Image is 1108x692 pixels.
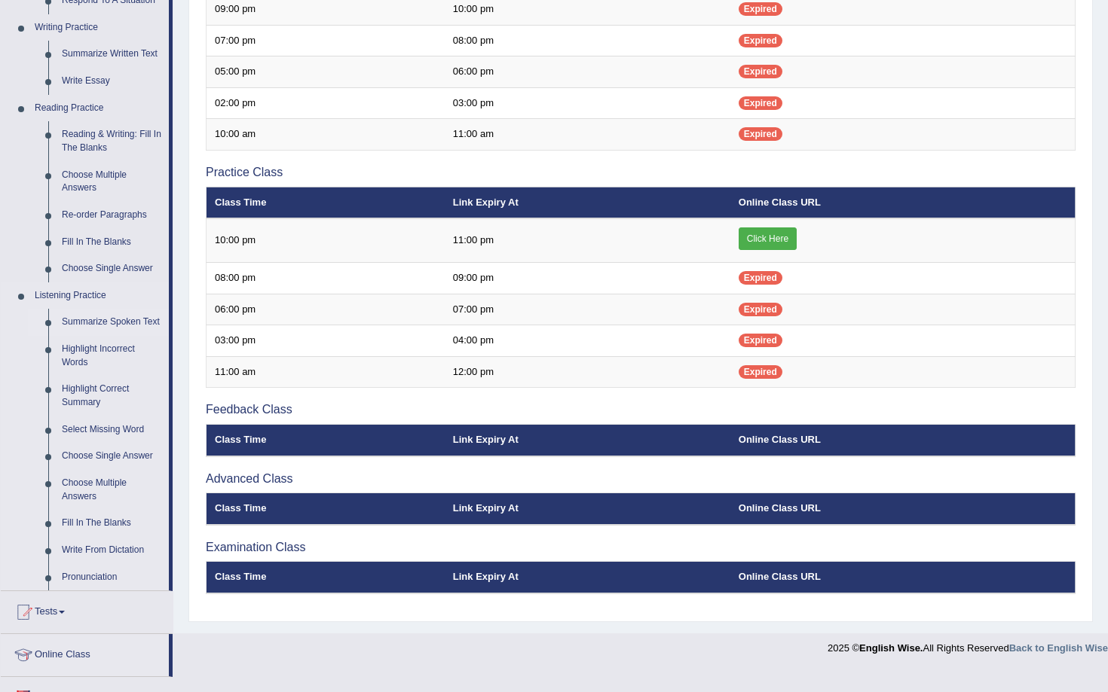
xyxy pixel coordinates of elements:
h3: Advanced Class [206,472,1076,486]
td: 02:00 pm [207,87,445,119]
a: Click Here [739,227,797,250]
td: 04:00 pm [445,325,730,357]
h3: Feedback Class [206,403,1076,416]
th: Class Time [207,425,445,456]
th: Online Class URL [730,425,1076,456]
a: Online Class [1,634,169,672]
span: Expired [739,96,782,110]
td: 10:00 am [207,119,445,151]
span: Expired [739,2,782,16]
a: Listening Practice [28,282,169,309]
a: Choose Single Answer [55,255,169,282]
a: Write From Dictation [55,537,169,564]
a: Choose Single Answer [55,443,169,470]
a: Writing Practice [28,14,169,41]
span: Expired [739,271,782,285]
a: Re-order Paragraphs [55,202,169,229]
span: Expired [739,365,782,379]
td: 11:00 pm [445,218,730,263]
th: Link Expiry At [445,187,730,218]
strong: English Wise. [859,642,923,654]
td: 10:00 pm [207,218,445,263]
td: 12:00 pm [445,356,730,388]
th: Link Expiry At [445,562,730,593]
td: 08:00 pm [207,263,445,294]
td: 11:00 am [207,356,445,388]
a: Pronunciation [55,564,169,591]
a: Fill In The Blanks [55,229,169,256]
a: Select Missing Word [55,416,169,444]
div: 2025 © All Rights Reserved [828,633,1108,655]
th: Link Expiry At [445,493,730,525]
td: 07:00 pm [445,294,730,325]
th: Class Time [207,562,445,593]
td: 06:00 pm [207,294,445,325]
span: Expired [739,303,782,316]
a: Highlight Incorrect Words [55,336,169,376]
th: Class Time [207,493,445,525]
a: Tests [1,591,173,629]
a: Back to English Wise [1009,642,1108,654]
a: Summarize Written Text [55,41,169,68]
a: Write Essay [55,68,169,95]
td: 07:00 pm [207,25,445,56]
td: 11:00 am [445,119,730,151]
th: Class Time [207,187,445,218]
span: Expired [739,334,782,347]
a: Choose Multiple Answers [55,470,169,510]
span: Expired [739,127,782,141]
span: Expired [739,65,782,78]
td: 03:00 pm [207,325,445,357]
th: Online Class URL [730,187,1076,218]
th: Link Expiry At [445,425,730,456]
td: 09:00 pm [445,263,730,294]
th: Online Class URL [730,493,1076,525]
a: Highlight Correct Summary [55,376,169,416]
a: Summarize Spoken Text [55,309,169,336]
td: 03:00 pm [445,87,730,119]
h3: Examination Class [206,541,1076,554]
th: Online Class URL [730,562,1076,593]
a: Fill In The Blanks [55,510,169,537]
td: 05:00 pm [207,56,445,88]
span: Expired [739,34,782,47]
a: Reading & Writing: Fill In The Blanks [55,121,169,161]
a: Reading Practice [28,95,169,122]
a: Choose Multiple Answers [55,162,169,202]
td: 08:00 pm [445,25,730,56]
td: 06:00 pm [445,56,730,88]
h3: Practice Class [206,166,1076,179]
